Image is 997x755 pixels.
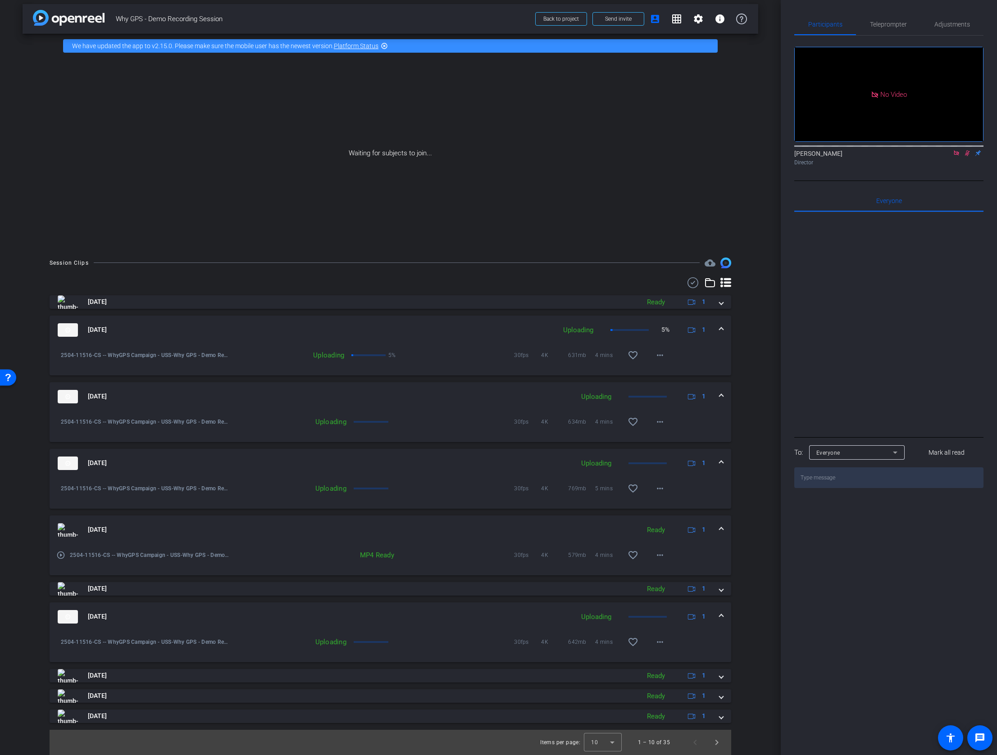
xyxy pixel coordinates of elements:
[628,550,638,561] mat-icon: favorite_border
[816,450,840,456] span: Everyone
[945,732,956,743] mat-icon: accessibility
[655,350,665,361] mat-icon: more_horiz
[595,637,622,646] span: 4 mins
[88,612,107,621] span: [DATE]
[58,582,78,596] img: thumb-nail
[88,671,107,680] span: [DATE]
[720,258,731,268] img: Session clips
[58,323,78,337] img: thumb-nail
[50,382,731,411] mat-expansion-panel-header: thumb-nail[DATE]Uploading1
[808,21,842,27] span: Participants
[58,669,78,683] img: thumb-nail
[50,316,731,344] mat-expansion-panel-header: thumb-nail[DATE]Uploading5%1
[61,484,230,493] span: 2504-11516-CS -- WhyGPS Campaign - USS-Why GPS - Demo Recording Session-[PERSON_NAME]-2025-08-26-...
[974,732,985,743] mat-icon: message
[88,525,107,534] span: [DATE]
[642,525,669,535] div: Ready
[88,711,107,721] span: [DATE]
[381,42,388,50] mat-icon: highlight_off
[880,90,907,98] span: No Video
[50,515,731,544] mat-expansion-panel-header: thumb-nail[DATE]Ready1
[61,351,230,360] span: 2504-11516-CS -- WhyGPS Campaign - USS-Why GPS - Demo Recording Session-[PERSON_NAME]-2025-08-26-...
[50,631,731,662] div: thumb-nail[DATE]Uploading1
[702,671,706,680] span: 1
[514,551,541,560] span: 30fps
[50,582,731,596] mat-expansion-panel-header: thumb-nail[DATE]Ready1
[642,297,669,307] div: Ready
[595,484,622,493] span: 5 mins
[58,390,78,403] img: thumb-nail
[628,637,638,647] mat-icon: favorite_border
[58,610,78,624] img: thumb-nail
[655,550,665,561] mat-icon: more_horiz
[541,484,568,493] span: 4K
[638,738,670,747] div: 1 – 10 of 35
[628,416,638,427] mat-icon: favorite_border
[568,351,595,360] span: 631mb
[595,417,622,426] span: 4 mins
[50,295,731,309] mat-expansion-panel-header: thumb-nail[DATE]Ready1
[671,14,682,24] mat-icon: grid_on
[50,689,731,703] mat-expansion-panel-header: thumb-nail[DATE]Ready1
[543,16,579,22] span: Back to project
[88,392,107,401] span: [DATE]
[568,484,595,493] span: 769mb
[661,325,669,335] p: 5%
[230,351,349,360] div: Uploading
[568,551,595,560] span: 579mb
[706,732,728,753] button: Next page
[50,544,731,575] div: thumb-nail[DATE]Ready1
[642,584,669,594] div: Ready
[650,14,660,24] mat-icon: account_box
[50,710,731,723] mat-expansion-panel-header: thumb-nail[DATE]Ready1
[230,484,351,493] div: Uploading
[334,42,378,50] a: Platform Status
[702,458,706,468] span: 1
[693,14,704,24] mat-icon: settings
[541,551,568,560] span: 4K
[794,158,983,167] div: Director
[50,344,731,375] div: thumb-nail[DATE]Uploading5%1
[577,612,616,622] div: Uploading
[705,258,715,268] span: Destinations for your clips
[702,525,706,534] span: 1
[702,612,706,621] span: 1
[541,417,568,426] span: 4K
[514,637,541,646] span: 30fps
[642,671,669,681] div: Ready
[388,351,396,360] p: 5%
[702,325,706,335] span: 1
[63,39,718,53] div: We have updated the app to v2.15.0. Please make sure the mobile user has the newest version.
[116,10,530,28] span: Why GPS - Demo Recording Session
[70,551,230,560] span: 2504-11516-CS -- WhyGPS Campaign - USS-Why GPS - Demo Recording Session-[PERSON_NAME]-2025-08-26-...
[702,691,706,701] span: 1
[934,21,970,27] span: Adjustments
[56,551,65,560] mat-icon: play_circle_outline
[628,483,638,494] mat-icon: favorite_border
[705,258,715,268] mat-icon: cloud_upload
[88,458,107,468] span: [DATE]
[577,392,616,402] div: Uploading
[88,325,107,335] span: [DATE]
[910,444,984,461] button: Mark all read
[642,691,669,701] div: Ready
[23,58,758,249] div: Waiting for subjects to join...
[61,637,230,646] span: 2504-11516-CS -- WhyGPS Campaign - USS-Why GPS - Demo Recording Session-[PERSON_NAME]-2025-08-26-...
[58,295,78,309] img: thumb-nail
[88,297,107,307] span: [DATE]
[50,478,731,509] div: thumb-nail[DATE]Uploading1
[514,417,541,426] span: 30fps
[58,710,78,723] img: thumb-nail
[702,584,706,593] span: 1
[230,637,351,646] div: Uploading
[50,449,731,478] mat-expansion-panel-header: thumb-nail[DATE]Uploading1
[88,584,107,593] span: [DATE]
[541,637,568,646] span: 4K
[514,484,541,493] span: 30fps
[541,351,568,360] span: 4K
[568,417,595,426] span: 634mb
[321,551,399,560] div: MP4 Ready
[58,457,78,470] img: thumb-nail
[50,258,89,267] div: Session Clips
[50,669,731,683] mat-expansion-panel-header: thumb-nail[DATE]Ready1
